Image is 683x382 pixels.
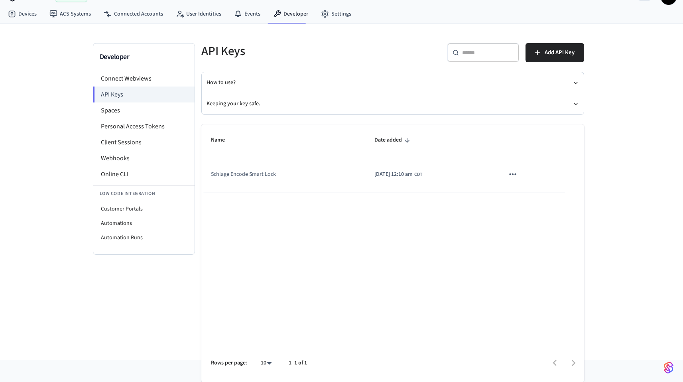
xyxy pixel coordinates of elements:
[93,118,195,134] li: Personal Access Tokens
[664,361,673,374] img: SeamLogoGradient.69752ec5.svg
[169,7,228,21] a: User Identities
[374,170,422,179] div: America/Chicago
[267,7,315,21] a: Developer
[289,359,307,367] p: 1–1 of 1
[93,230,195,245] li: Automation Runs
[228,7,267,21] a: Events
[93,202,195,216] li: Customer Portals
[414,171,422,178] span: CDT
[2,7,43,21] a: Devices
[211,134,235,146] span: Name
[100,51,188,63] h3: Developer
[201,43,388,59] h5: API Keys
[43,7,97,21] a: ACS Systems
[93,166,195,182] li: Online CLI
[315,7,358,21] a: Settings
[211,359,247,367] p: Rows per page:
[201,124,584,193] table: sticky table
[374,170,413,179] span: [DATE] 12:10 am
[526,43,584,62] button: Add API Key
[201,156,365,193] td: Schlage Encode Smart Lock
[93,87,195,102] li: API Keys
[93,150,195,166] li: Webhooks
[97,7,169,21] a: Connected Accounts
[207,72,579,93] button: How to use?
[93,134,195,150] li: Client Sessions
[93,216,195,230] li: Automations
[545,47,575,58] span: Add API Key
[257,357,276,369] div: 10
[93,102,195,118] li: Spaces
[207,93,579,114] button: Keeping your key safe.
[374,134,412,146] span: Date added
[93,185,195,202] li: Low Code Integration
[93,71,195,87] li: Connect Webviews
